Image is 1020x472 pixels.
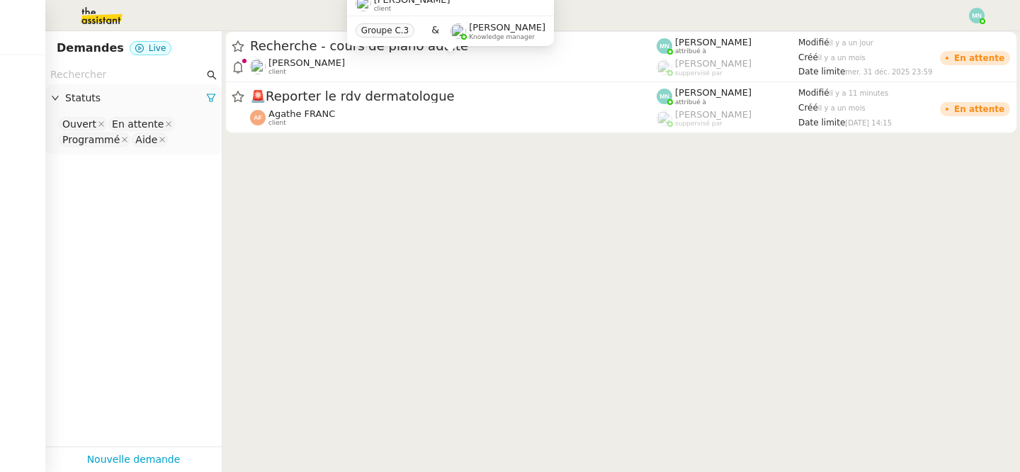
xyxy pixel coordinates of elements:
span: il y a 11 minutes [829,89,889,97]
span: client [268,68,286,76]
app-user-detailed-label: client [250,57,657,76]
div: Programmé [62,133,120,146]
span: Live [149,43,166,53]
nz-select-item: Programmé [59,133,130,147]
span: [PERSON_NAME] [469,22,545,33]
app-user-label: Knowledge manager [450,22,545,40]
span: attribué à [675,99,706,106]
input: Rechercher [50,67,204,83]
img: svg [250,110,266,125]
span: Date limite [798,67,845,77]
img: users%2FoFdbodQ3TgNoWt9kP3GXAs5oaCq1%2Favatar%2Fprofile-pic.png [657,111,672,126]
app-user-label: suppervisé par [657,58,798,77]
img: users%2FpftfpH3HWzRMeZpe6E7kXDgO5SJ3%2Favatar%2Fa3cc7090-f8ed-4df9-82e0-3c63ac65f9dd [250,59,266,74]
div: En attente [954,105,1004,113]
span: client [268,119,286,127]
span: Agathe FRANC [268,108,335,119]
span: 🚨 [250,89,266,103]
span: suppervisé par [675,69,722,77]
div: Aide [135,133,157,146]
span: mer. 31 déc. 2025 23:59 [845,68,932,76]
span: Reporter le rdv dermatologue [250,90,657,103]
span: [PERSON_NAME] [675,37,752,47]
span: attribué à [675,47,706,55]
img: users%2FoFdbodQ3TgNoWt9kP3GXAs5oaCq1%2Favatar%2Fprofile-pic.png [450,23,466,39]
app-user-label: attribué à [657,37,798,55]
img: svg [969,8,985,23]
nz-select-item: Ouvert [59,117,107,131]
span: [PERSON_NAME] [268,57,345,68]
div: En attente [954,54,1004,62]
nz-select-item: En attente [108,117,174,131]
span: Modifié [798,38,829,47]
span: [PERSON_NAME] [675,109,752,120]
span: client [374,5,392,13]
app-user-detailed-label: client [250,108,657,127]
span: Modifié [798,88,829,98]
span: il y a un mois [818,54,866,62]
app-user-label: attribué à [657,87,798,106]
div: Ouvert [62,118,96,130]
span: [PERSON_NAME] [675,87,752,98]
span: il y a un mois [818,104,866,112]
img: users%2FoFdbodQ3TgNoWt9kP3GXAs5oaCq1%2Favatar%2Fprofile-pic.png [657,60,672,75]
span: Recherche - cours de piano adulte [250,40,657,52]
span: suppervisé par [675,120,722,128]
app-user-label: suppervisé par [657,109,798,128]
span: Créé [798,103,818,113]
div: En attente [112,118,164,130]
span: & [431,22,439,40]
span: Knowledge manager [469,33,535,41]
img: svg [657,38,672,54]
nz-tag: Groupe C.3 [356,23,415,38]
span: Statuts [65,90,206,106]
img: svg [657,89,672,104]
nz-select-item: Aide [132,133,168,147]
span: [DATE] 14:15 [845,119,892,127]
span: il y a un jour [829,39,873,47]
span: [PERSON_NAME] [675,58,752,69]
span: Date limite [798,118,845,128]
a: Nouvelle demande [87,451,181,468]
div: Statuts [45,84,222,112]
nz-page-header-title: Demandes [57,38,124,58]
span: Créé [798,52,818,62]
